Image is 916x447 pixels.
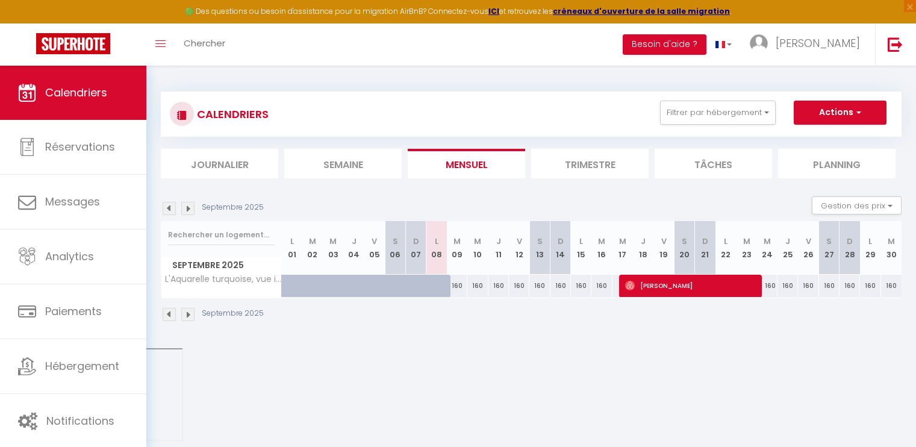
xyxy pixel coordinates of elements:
[447,221,467,275] th: 09
[161,257,281,274] span: Septembre 2025
[860,275,880,297] div: 160
[408,149,525,178] li: Mensuel
[517,236,522,247] abbr: V
[826,236,832,247] abbr: S
[840,275,860,297] div: 160
[435,236,438,247] abbr: L
[413,236,419,247] abbr: D
[591,275,612,297] div: 160
[46,413,114,428] span: Notifications
[364,221,385,275] th: 05
[488,221,509,275] th: 11
[633,221,653,275] th: 18
[571,275,591,297] div: 160
[529,275,550,297] div: 160
[619,236,626,247] abbr: M
[881,275,902,297] div: 160
[743,236,750,247] abbr: M
[579,236,583,247] abbr: L
[550,275,571,297] div: 160
[641,236,646,247] abbr: J
[467,275,488,297] div: 160
[372,236,377,247] abbr: V
[529,221,550,275] th: 13
[794,101,886,125] button: Actions
[778,149,896,178] li: Planning
[860,221,880,275] th: 29
[798,275,818,297] div: 160
[868,236,872,247] abbr: L
[812,196,902,214] button: Gestion des prix
[798,221,818,275] th: 26
[612,221,633,275] th: 17
[202,308,264,319] p: Septembre 2025
[724,236,728,247] abbr: L
[488,6,499,16] a: ICI
[715,221,736,275] th: 22
[750,34,768,52] img: ...
[777,275,798,297] div: 160
[343,221,364,275] th: 04
[757,221,777,275] th: 24
[661,236,667,247] abbr: V
[623,34,706,55] button: Besoin d'aide ?
[888,37,903,52] img: logout
[45,249,94,264] span: Analytics
[847,236,853,247] abbr: D
[655,149,772,178] li: Tâches
[819,221,840,275] th: 27
[571,221,591,275] th: 15
[819,275,840,297] div: 160
[161,149,278,178] li: Journalier
[45,358,119,374] span: Hébergement
[625,274,755,297] span: [PERSON_NAME]
[163,275,284,284] span: L'Aquarelle turquoise, vue imprenable
[329,236,337,247] abbr: M
[777,221,798,275] th: 25
[550,221,571,275] th: 14
[290,236,294,247] abbr: L
[45,304,102,319] span: Paiements
[447,275,467,297] div: 160
[509,221,529,275] th: 12
[36,33,110,54] img: Super Booking
[282,221,302,275] th: 01
[405,221,426,275] th: 07
[474,236,481,247] abbr: M
[175,23,234,66] a: Chercher
[385,221,405,275] th: 06
[309,236,316,247] abbr: M
[653,221,674,275] th: 19
[840,221,860,275] th: 28
[202,202,264,213] p: Septembre 2025
[881,221,902,275] th: 30
[45,139,115,154] span: Réservations
[553,6,730,16] a: créneaux d'ouverture de la salle migration
[45,85,107,100] span: Calendriers
[674,221,694,275] th: 20
[467,221,488,275] th: 10
[806,236,811,247] abbr: V
[776,36,860,51] span: [PERSON_NAME]
[537,236,543,247] abbr: S
[352,236,357,247] abbr: J
[453,236,461,247] abbr: M
[598,236,605,247] abbr: M
[764,236,771,247] abbr: M
[284,149,402,178] li: Semaine
[785,236,790,247] abbr: J
[682,236,687,247] abbr: S
[393,236,398,247] abbr: S
[45,194,100,209] span: Messages
[323,221,343,275] th: 03
[194,101,269,128] h3: CALENDRIERS
[302,221,323,275] th: 02
[702,236,708,247] abbr: D
[168,224,275,246] input: Rechercher un logement...
[741,23,875,66] a: ... [PERSON_NAME]
[509,275,529,297] div: 160
[695,221,715,275] th: 21
[426,221,447,275] th: 08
